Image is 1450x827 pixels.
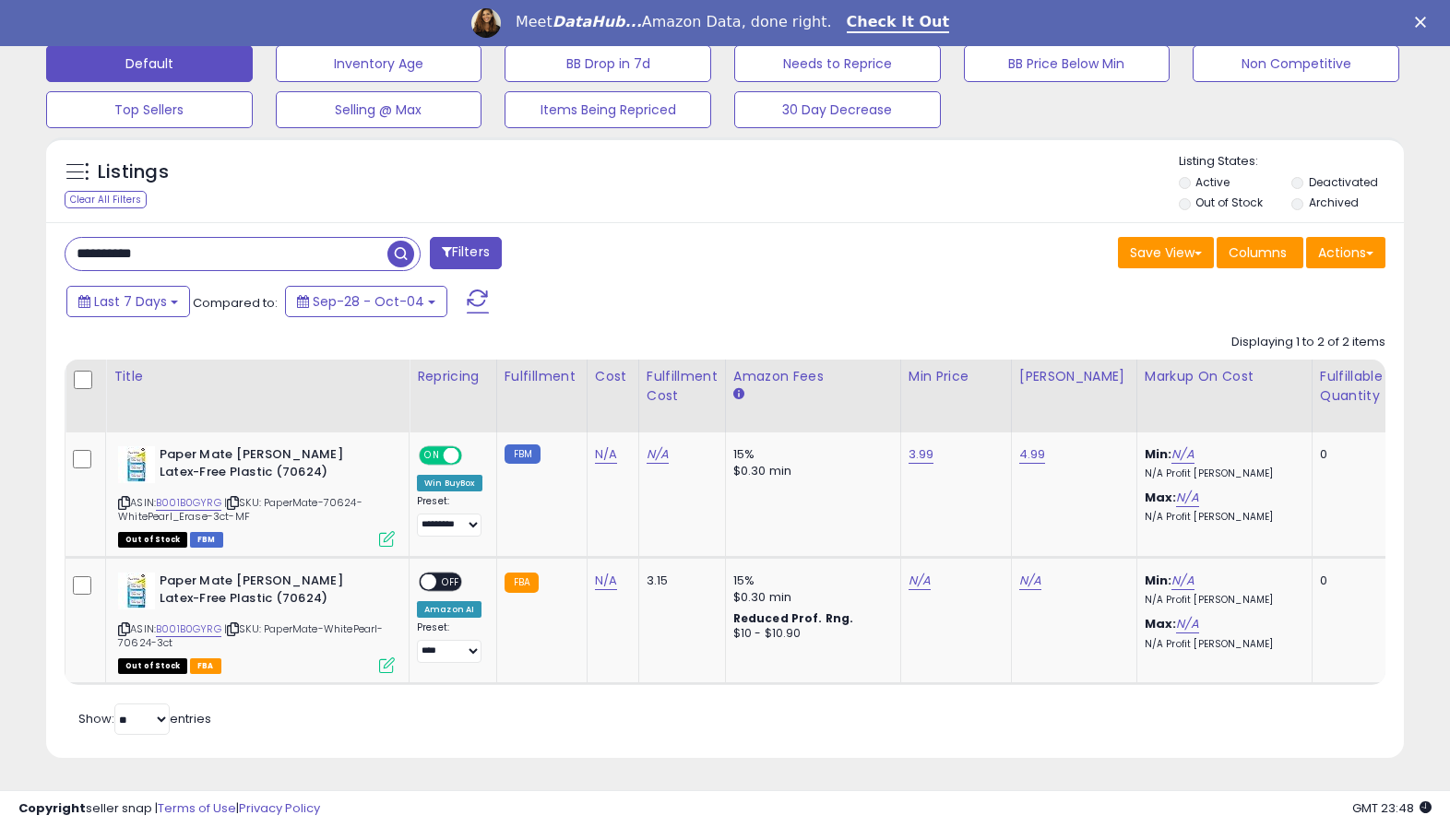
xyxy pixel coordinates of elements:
div: 15% [733,446,886,463]
div: Repricing [417,367,489,386]
button: Default [46,45,253,82]
label: Archived [1309,195,1359,210]
button: Top Sellers [46,91,253,128]
span: | SKU: PaperMate-70624-WhitePearl_Erase-3ct-MF [118,495,362,523]
label: Out of Stock [1195,195,1263,210]
button: Columns [1217,237,1303,268]
div: Amazon AI [417,601,481,618]
button: Filters [430,237,502,269]
div: Clear All Filters [65,191,147,208]
div: $0.30 min [733,589,886,606]
a: N/A [647,445,669,464]
a: N/A [595,445,617,464]
span: OFF [436,574,466,590]
strong: Copyright [18,799,86,817]
img: 41pC9hIc0dL._SL40_.jpg [118,573,155,609]
img: Profile image for Georgie [471,8,501,38]
small: FBA [505,573,539,593]
b: Max: [1145,615,1177,632]
b: Min: [1145,445,1172,463]
b: Reduced Prof. Rng. [733,610,854,626]
button: Actions [1306,237,1385,268]
button: 30 Day Decrease [734,91,941,128]
div: 15% [733,573,886,589]
a: Privacy Policy [239,799,320,817]
a: 4.99 [1019,445,1046,464]
small: Amazon Fees. [733,386,744,403]
button: Sep-28 - Oct-04 [285,286,447,317]
button: Needs to Reprice [734,45,941,82]
a: B001B0GYRG [156,621,221,637]
h5: Listings [98,159,169,185]
a: N/A [909,572,931,590]
b: Max: [1145,489,1177,506]
button: BB Drop in 7d [505,45,711,82]
div: Displaying 1 to 2 of 2 items [1231,334,1385,351]
span: | SKU: PaperMate-WhitePearl-70624-3ct [118,621,384,649]
span: Compared to: [193,294,278,312]
span: Columns [1229,243,1287,262]
span: 2025-10-12 23:48 GMT [1352,799,1432,817]
div: [PERSON_NAME] [1019,367,1129,386]
div: Min Price [909,367,1004,386]
div: Preset: [417,495,482,537]
p: N/A Profit [PERSON_NAME] [1145,594,1298,607]
span: All listings that are currently out of stock and unavailable for purchase on Amazon [118,658,187,674]
span: OFF [459,448,489,464]
div: seller snap | | [18,800,320,818]
span: Show: entries [78,710,211,727]
div: ASIN: [118,446,395,545]
div: 0 [1320,573,1377,589]
button: Items Being Repriced [505,91,711,128]
a: N/A [1171,445,1194,464]
span: All listings that are currently out of stock and unavailable for purchase on Amazon [118,532,187,548]
button: Selling @ Max [276,91,482,128]
div: $10 - $10.90 [733,626,886,642]
p: Listing States: [1179,153,1405,171]
div: $0.30 min [733,463,886,479]
span: Sep-28 - Oct-04 [313,292,424,311]
a: B001B0GYRG [156,495,221,511]
div: Preset: [417,621,482,663]
small: FBM [505,444,541,464]
button: BB Price Below Min [964,45,1171,82]
label: Deactivated [1309,174,1378,190]
b: Paper Mate [PERSON_NAME] Latex-Free Plastic (70624) [160,573,384,611]
th: The percentage added to the cost of goods (COGS) that forms the calculator for Min & Max prices. [1136,360,1312,432]
div: Close [1415,17,1433,28]
a: N/A [1176,615,1198,633]
a: N/A [1176,489,1198,507]
div: Amazon Fees [733,367,893,386]
button: Last 7 Days [66,286,190,317]
p: N/A Profit [PERSON_NAME] [1145,467,1298,480]
a: Check It Out [847,13,950,33]
div: Fulfillable Quantity [1320,367,1384,406]
div: Fulfillment [505,367,579,386]
button: Non Competitive [1193,45,1399,82]
div: Cost [595,367,631,386]
div: 3.15 [647,573,711,589]
span: FBA [190,658,221,674]
b: Paper Mate [PERSON_NAME] Latex-Free Plastic (70624) [160,446,384,485]
b: Min: [1145,572,1172,589]
span: FBM [190,532,223,548]
a: N/A [1019,572,1041,590]
div: 0 [1320,446,1377,463]
span: ON [421,448,444,464]
div: Title [113,367,401,386]
button: Inventory Age [276,45,482,82]
label: Active [1195,174,1230,190]
div: Win BuyBox [417,475,482,491]
button: Save View [1118,237,1214,268]
div: Fulfillment Cost [647,367,718,406]
a: N/A [1171,572,1194,590]
a: 3.99 [909,445,934,464]
div: Markup on Cost [1145,367,1304,386]
a: N/A [595,572,617,590]
img: 41pC9hIc0dL._SL40_.jpg [118,446,155,483]
div: Meet Amazon Data, done right. [516,13,832,31]
a: Terms of Use [158,799,236,817]
div: ASIN: [118,573,395,671]
span: Last 7 Days [94,292,167,311]
p: N/A Profit [PERSON_NAME] [1145,511,1298,524]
